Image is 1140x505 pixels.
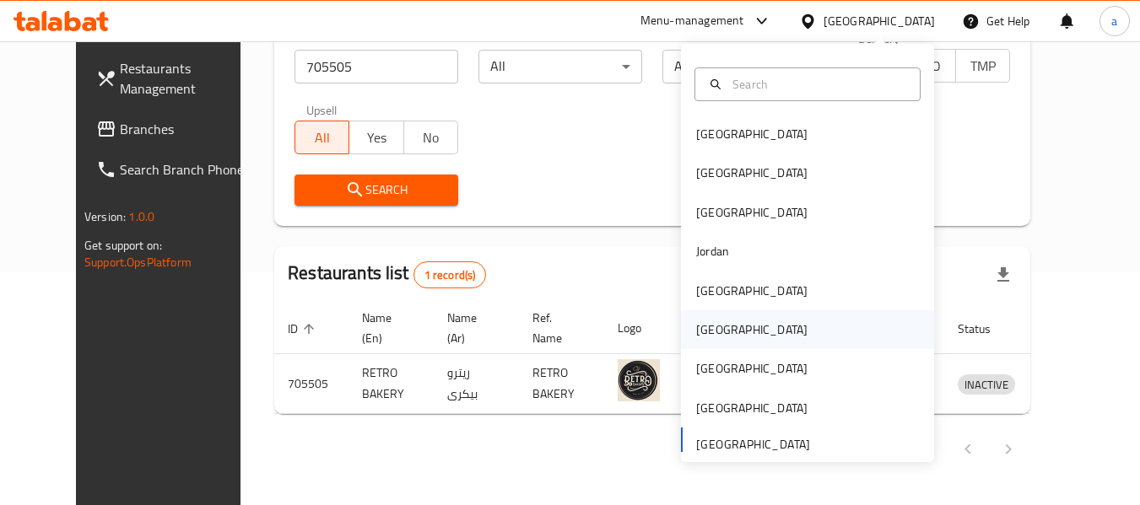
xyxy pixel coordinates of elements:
span: TMP [963,54,1003,78]
a: Search Branch Phone [83,149,267,190]
span: Ref. Name [532,308,584,348]
a: Restaurants Management [83,48,267,109]
button: Search [294,175,458,206]
button: Yes [348,121,403,154]
span: Name (En) [362,308,413,348]
input: Search [726,75,910,94]
a: Branches [83,109,267,149]
button: TMP [955,49,1010,83]
label: Upsell [306,104,338,116]
span: a [1111,12,1117,30]
td: RETRO BAKERY [519,354,604,414]
div: Export file [983,255,1024,295]
div: [GEOGRAPHIC_DATA] [696,203,808,222]
button: No [403,121,458,154]
div: Menu-management [640,11,744,31]
span: Branches [120,119,253,139]
input: Search for restaurant name or ID.. [294,50,458,83]
div: [GEOGRAPHIC_DATA] [696,399,808,417]
div: [GEOGRAPHIC_DATA] [696,164,808,182]
div: [GEOGRAPHIC_DATA] [696,125,808,143]
div: [GEOGRAPHIC_DATA] [696,359,808,378]
span: Restaurants Management [120,58,253,99]
table: enhanced table [274,303,1094,414]
span: No [411,126,451,150]
td: ريترو بيكرى [434,354,519,414]
div: [GEOGRAPHIC_DATA] [696,282,808,300]
td: RETRO BAKERY [348,354,434,414]
h2: Restaurants list [288,261,486,288]
span: Get support on: [84,234,162,256]
span: INACTIVE [958,375,1015,395]
span: 1.0.0 [128,206,154,228]
img: RETRO BAKERY [618,359,660,401]
span: Status [958,319,1013,339]
span: Version: [84,206,126,228]
span: Yes [356,126,397,150]
a: Support.OpsPlatform [84,251,192,273]
div: [GEOGRAPHIC_DATA] [696,320,808,339]
div: All [662,50,826,83]
span: ID [288,319,320,339]
div: Jordan [696,242,729,261]
span: Name (Ar) [447,308,499,348]
th: Logo [604,303,680,354]
div: [GEOGRAPHIC_DATA] [824,12,935,30]
td: 705505 [274,354,348,414]
span: 1 record(s) [414,267,486,283]
div: All [478,50,642,83]
span: All [302,126,343,150]
button: All [294,121,349,154]
span: Search Branch Phone [120,159,253,180]
span: Search [308,180,445,201]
